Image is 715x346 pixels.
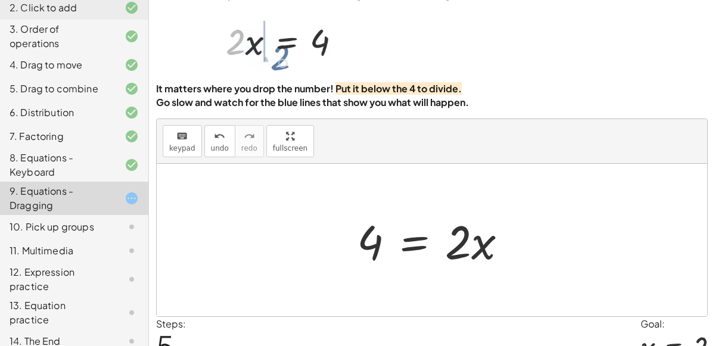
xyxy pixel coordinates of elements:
i: undo [214,129,225,144]
div: 13. Equation practice [10,298,105,327]
span: undo [211,144,229,152]
button: keyboardkeypad [163,125,202,157]
i: Task finished and correct. [125,29,139,43]
i: Task finished and correct. [125,1,139,15]
strong: Put it below the 4 to divide. [335,82,462,95]
span: fullscreen [273,144,307,152]
i: Task finished and correct. [125,82,139,96]
i: Task not started. [125,306,139,320]
div: 10. Pick up groups [10,220,105,234]
div: 7. Factoring [10,129,105,144]
span: keypad [169,144,195,152]
button: fullscreen [266,125,314,157]
i: Task not started. [125,220,139,234]
div: 9. Equations - Dragging [10,184,105,213]
button: undoundo [204,125,235,157]
div: 6. Distribution [10,105,105,120]
i: Task finished and correct. [125,158,139,172]
div: 3. Order of operations [10,22,105,51]
i: Task started. [125,191,139,205]
strong: It matters where you drop the number! [156,82,334,95]
i: Task not started. [125,272,139,286]
div: 8. Equations - Keyboard [10,151,105,179]
div: 5. Drag to combine [10,82,105,96]
button: redoredo [235,125,264,157]
i: keyboard [176,129,188,144]
span: redo [241,144,257,152]
img: f04a247ee762580a19906ee7ff734d5e81d48765f791dad02b27e08effb4d988.webp [213,2,349,79]
i: Task not started. [125,244,139,258]
div: 12. Expression practice [10,265,105,294]
div: 2. Click to add [10,1,105,15]
div: 11. Multimedia [10,244,105,258]
strong: Go slow and watch for the blue lines that show you what will happen. [156,96,469,108]
i: Task finished and correct. [125,58,139,72]
i: Task finished and correct. [125,105,139,120]
i: Task finished and correct. [125,129,139,144]
div: Goal: [641,317,708,331]
label: Steps: [156,317,186,330]
i: redo [244,129,255,144]
div: 4. Drag to move [10,58,105,72]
